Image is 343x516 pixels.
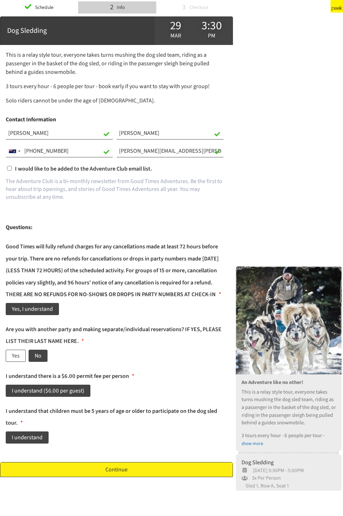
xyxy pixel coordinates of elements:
input: Last Name [116,127,224,140]
span: Sled 1, Row A, Seat 1 [242,482,289,490]
input: Email [116,145,224,157]
span: [DATE] 3:30PM - 5:00PM [248,467,304,474]
span: 3x Per Person [248,474,281,482]
div: 3:30 [194,21,229,31]
div: pm [194,31,229,41]
p: 3 tours every hour - 6 people per tour - [242,432,336,440]
div: 29 Mar 3:30 pm [154,16,233,45]
label: Yes [6,350,26,362]
p: Good Times will fully refund charges for any cancellations made at least 72 hours before your tri... [6,243,219,298]
div: Info [115,2,125,13]
div: Powered by [DOMAIN_NAME] [265,4,324,11]
div: 29 [158,21,194,31]
p: I understand that children must be 5 years of age or older to participate on the dog sled tour. [6,407,217,427]
span: Sled 1, Row A, Seat 2 [242,490,289,497]
img: u6HwaPqQnGkBDsgxDvot [236,267,342,374]
p: I understand there is a $6.00 permit fee per person [6,372,129,380]
div: Schedule [33,2,54,13]
p: The Adventure Club is a bi-monthly newsletter from Good Times Adventures. Be the first to hear ab... [6,177,227,201]
li: 3 Checkout [156,1,234,13]
input: First Name [6,127,113,140]
div: Checkout [187,2,209,13]
p: This is a relay style tour, everyone takes turns mushing the dog sled team, riding as a passenger... [242,388,336,427]
div: 2 [110,2,114,12]
h1: Questions: [6,221,227,234]
p: Are you with another party and making separate/individual reservations? IF YES, PLEASE LIST THEIR... [6,325,222,345]
a: show more [242,440,263,447]
p: 3 tours every hour - 6 people per tour - book early if you want to stay with your group! [6,82,227,91]
p: This is a relay style tour, everyone takes turns mushing the dog sled team, riding as a passenger... [6,51,227,76]
div: Dog Sledding [7,25,147,36]
div: Mar [158,19,194,42]
div: 3 [182,2,186,12]
div: Telephone country code [6,146,23,157]
h3: An Adventure like no other! [242,379,336,385]
input: I would like to be added to the Adventure Club email list. [7,166,12,171]
div: Dog Sledding [242,458,336,467]
p: Solo riders cannot be under the age of [DEMOGRAPHIC_DATA]. [6,96,227,105]
input: Phone [6,145,113,157]
li: 2 Info [78,1,156,13]
span: I would like to be added to the Adventure Club email list. [15,165,152,173]
h1: Contact Information [6,113,227,126]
